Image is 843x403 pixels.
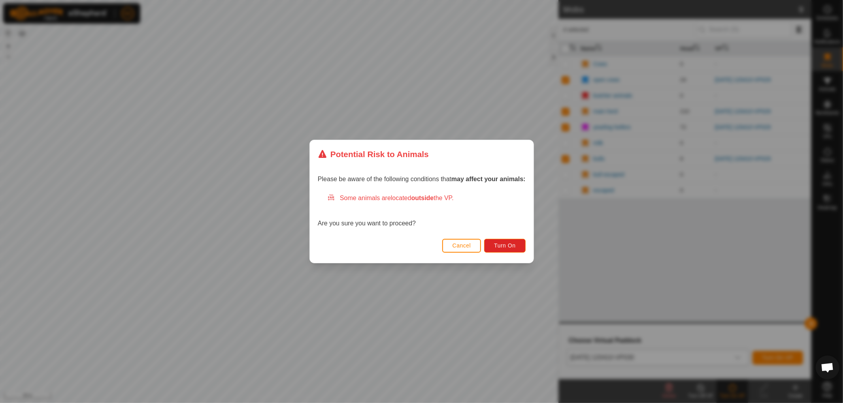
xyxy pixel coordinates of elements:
[451,176,526,182] strong: may affect your animals:
[442,239,481,253] button: Cancel
[484,239,525,253] button: Turn On
[318,176,526,182] span: Please be aware of the following conditions that
[494,242,515,249] span: Turn On
[318,193,526,228] div: Are you sure you want to proceed?
[318,148,429,160] div: Potential Risk to Animals
[391,195,454,201] span: located the VP.
[452,242,471,249] span: Cancel
[816,356,839,379] div: Open chat
[327,193,526,203] div: Some animals are
[411,195,434,201] strong: outside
